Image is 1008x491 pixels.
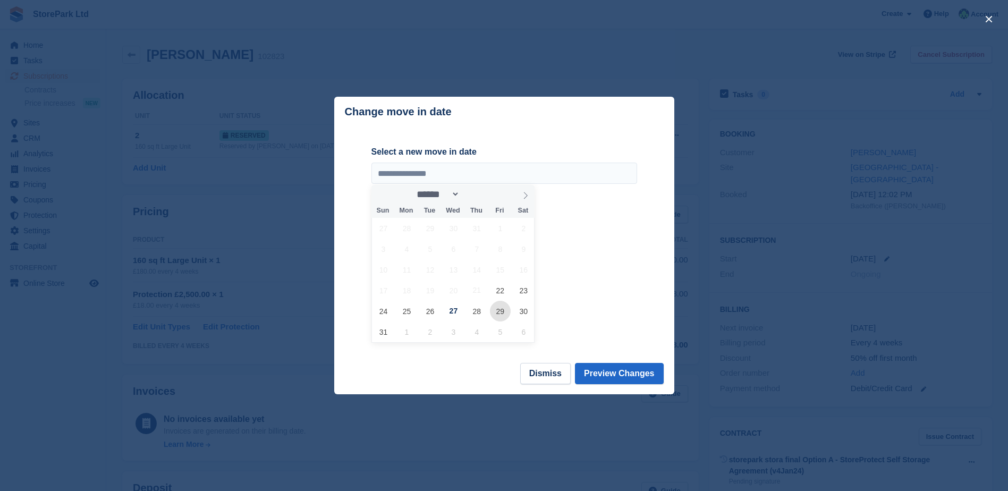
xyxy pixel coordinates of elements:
span: August 2, 2025 [513,218,534,239]
span: August 18, 2025 [396,280,417,301]
span: August 21, 2025 [467,280,487,301]
span: July 29, 2025 [420,218,441,239]
span: August 28, 2025 [467,301,487,321]
span: August 14, 2025 [467,259,487,280]
span: August 23, 2025 [513,280,534,301]
span: Tue [418,207,441,214]
span: July 30, 2025 [443,218,464,239]
span: August 3, 2025 [373,239,394,259]
span: Sun [371,207,395,214]
span: August 16, 2025 [513,259,534,280]
span: September 6, 2025 [513,321,534,342]
input: Year [460,189,493,200]
span: August 8, 2025 [490,239,511,259]
span: August 10, 2025 [373,259,394,280]
span: August 20, 2025 [443,280,464,301]
span: July 28, 2025 [396,218,417,239]
span: August 26, 2025 [420,301,441,321]
span: August 9, 2025 [513,239,534,259]
span: August 30, 2025 [513,301,534,321]
span: August 1, 2025 [490,218,511,239]
select: Month [413,189,460,200]
span: August 29, 2025 [490,301,511,321]
span: Mon [394,207,418,214]
span: August 17, 2025 [373,280,394,301]
span: September 4, 2025 [467,321,487,342]
span: August 5, 2025 [420,239,441,259]
span: August 31, 2025 [373,321,394,342]
span: September 3, 2025 [443,321,464,342]
span: Wed [441,207,464,214]
span: August 6, 2025 [443,239,464,259]
span: August 4, 2025 [396,239,417,259]
button: Dismiss [520,363,571,384]
span: August 12, 2025 [420,259,441,280]
span: September 1, 2025 [396,321,417,342]
span: August 27, 2025 [443,301,464,321]
button: close [980,11,997,28]
span: Thu [464,207,488,214]
span: September 2, 2025 [420,321,441,342]
span: August 22, 2025 [490,280,511,301]
span: August 15, 2025 [490,259,511,280]
span: August 13, 2025 [443,259,464,280]
span: Fri [488,207,511,214]
button: Preview Changes [575,363,664,384]
span: July 31, 2025 [467,218,487,239]
label: Select a new move in date [371,146,637,158]
p: Change move in date [345,106,452,118]
span: Sat [511,207,535,214]
span: August 25, 2025 [396,301,417,321]
span: August 24, 2025 [373,301,394,321]
span: July 27, 2025 [373,218,394,239]
span: August 19, 2025 [420,280,441,301]
span: August 11, 2025 [396,259,417,280]
span: September 5, 2025 [490,321,511,342]
span: August 7, 2025 [467,239,487,259]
